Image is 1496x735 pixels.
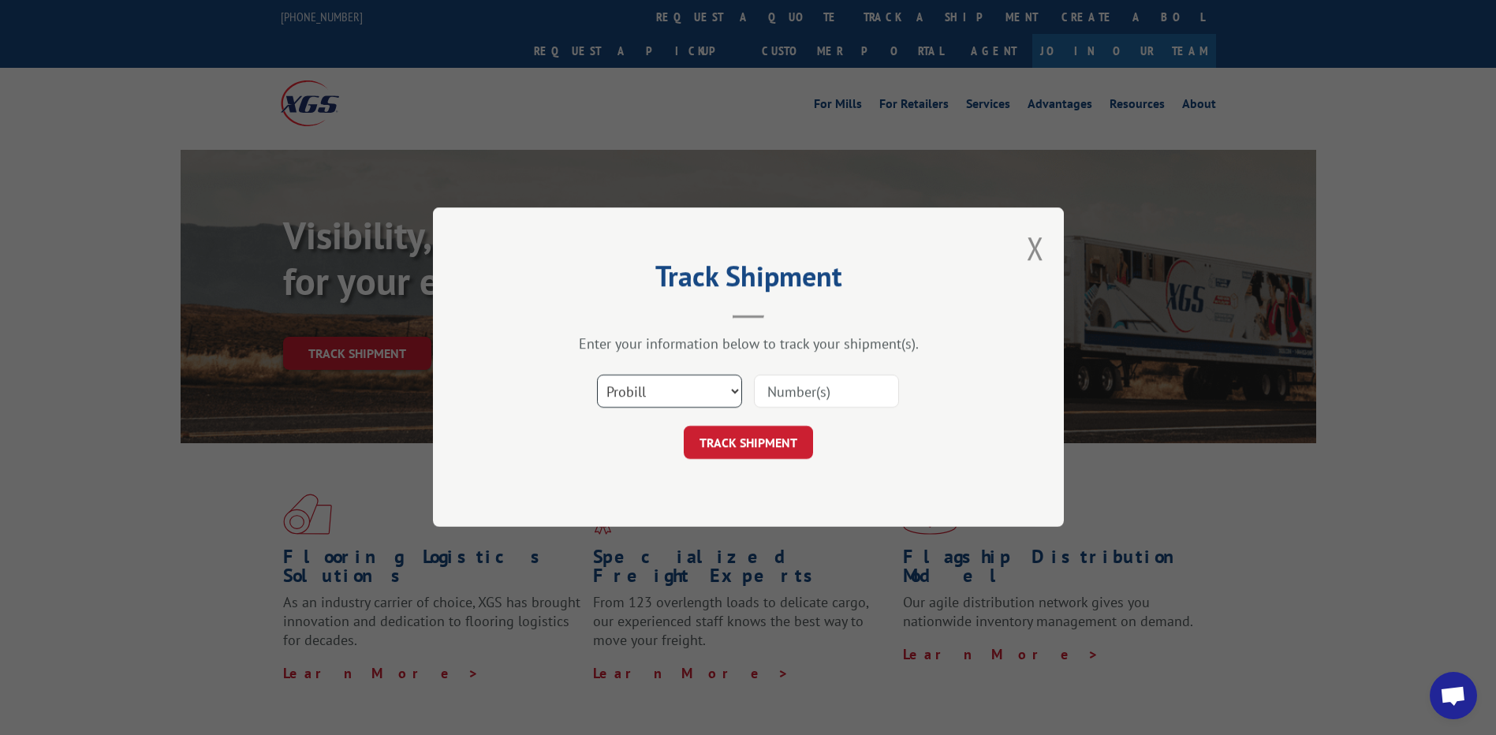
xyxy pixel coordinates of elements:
[1430,672,1477,719] div: Open chat
[754,375,899,409] input: Number(s)
[684,427,813,460] button: TRACK SHIPMENT
[512,265,985,295] h2: Track Shipment
[512,335,985,353] div: Enter your information below to track your shipment(s).
[1027,227,1044,269] button: Close modal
